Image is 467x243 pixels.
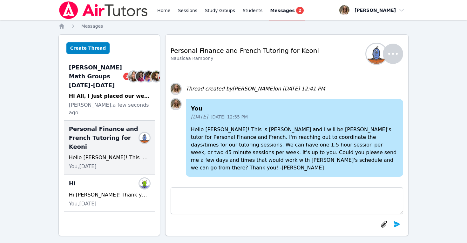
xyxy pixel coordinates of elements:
img: Sarah Benzinger [128,71,139,82]
div: Hello [PERSON_NAME]! This is [PERSON_NAME] and I will be [PERSON_NAME]'s tutor for Personal Finan... [69,154,150,161]
span: [DATE] 12:55 PM [211,114,248,120]
img: Sandra Davis [171,99,181,109]
span: 2 [296,7,304,14]
span: Messages [81,24,103,29]
button: Create Thread [66,42,110,54]
div: [PERSON_NAME] Math Groups [DATE]-[DATE]1Sarah BenzingerRebecca MillerAlexis AsiamaDiana CarleJohn... [64,59,155,121]
a: Messages [81,23,103,29]
span: Hi [69,179,76,188]
img: Samuel Fidoliey Petit [139,178,150,189]
img: Rebecca Miller [136,71,146,82]
div: Hi [PERSON_NAME]! Thank you for the message! I hope you have the best summer. [69,191,150,199]
img: Air Tutors [58,1,148,19]
div: Hi All, I just placed our week #1 exit slip scores/work up. Please take a look at the pacing [URL... [69,92,150,100]
span: 1 [123,73,131,80]
h4: You [191,104,398,113]
span: Messages [270,7,294,14]
img: Alexis Asiama [144,71,154,82]
img: Diana Carle [151,71,161,82]
span: [PERSON_NAME] Math Groups [DATE]-[DATE] [69,63,131,90]
img: Nausicaa Rampony [366,44,387,64]
span: Personal Finance and French Tutoring for Keoni [69,125,142,151]
button: Nausicaa Rampony [370,44,403,64]
span: [PERSON_NAME], a few seconds ago [69,101,150,117]
div: Nausicaa Rampony [171,55,319,61]
h2: Personal Finance and French Tutoring for Keoni [171,46,319,55]
span: [DATE] [191,113,208,121]
div: Thread created by [PERSON_NAME] on [DATE] 12:41 PM [186,85,325,93]
nav: Breadcrumb [58,23,409,29]
div: Personal Finance and French Tutoring for KeoniNausicaa RamponyHello [PERSON_NAME]! This is [PERSO... [64,121,155,175]
img: Nausicaa Rampony [139,133,150,143]
img: Sandra Davis [171,84,181,94]
span: You, [DATE] [69,200,97,208]
span: You, [DATE] [69,163,97,170]
img: Johnicia Haynes [159,71,169,82]
p: Hello [PERSON_NAME]! This is [PERSON_NAME] and I will be [PERSON_NAME]'s tutor for Personal Finan... [191,126,398,172]
div: HiSamuel Fidoliey PetitHi [PERSON_NAME]! Thank you for the message! I hope you have the best summ... [64,175,155,212]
